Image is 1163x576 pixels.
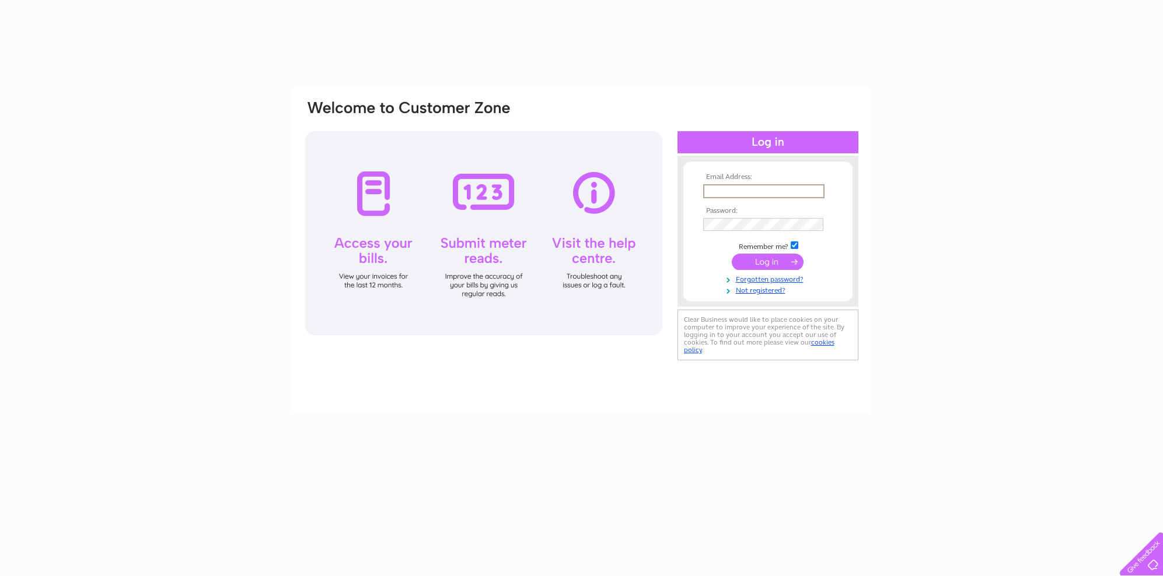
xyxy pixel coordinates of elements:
td: Remember me? [700,240,836,251]
a: cookies policy [684,338,834,354]
div: Clear Business would like to place cookies on your computer to improve your experience of the sit... [677,310,858,360]
input: Submit [732,254,804,270]
a: Not registered? [703,284,836,295]
a: Forgotten password? [703,273,836,284]
th: Email Address: [700,173,836,181]
th: Password: [700,207,836,215]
